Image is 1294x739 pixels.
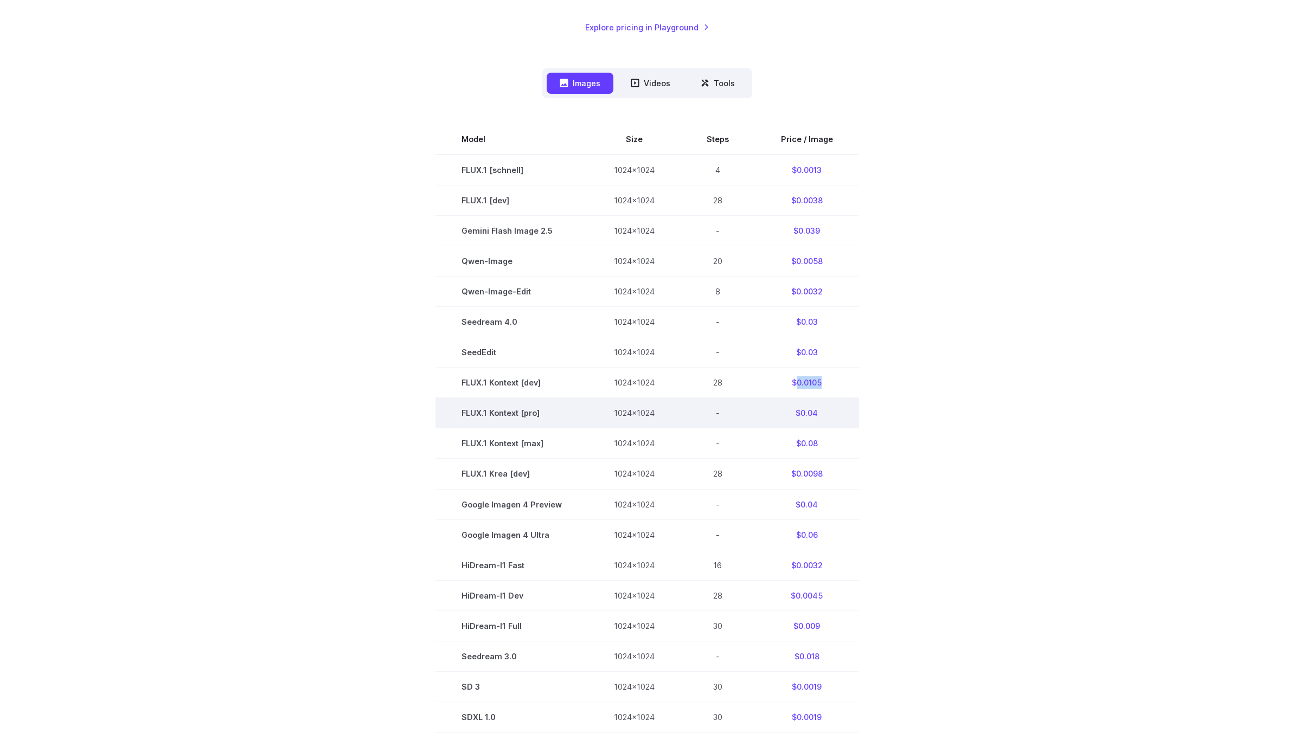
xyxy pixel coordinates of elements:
[588,277,681,307] td: 1024x1024
[755,398,859,428] td: $0.04
[588,580,681,611] td: 1024x1024
[588,398,681,428] td: 1024x1024
[588,611,681,641] td: 1024x1024
[755,611,859,641] td: $0.009
[618,73,683,94] button: Videos
[755,641,859,671] td: $0.018
[755,124,859,155] th: Price / Image
[435,368,588,398] td: FLUX.1 Kontext [dev]
[755,671,859,702] td: $0.0019
[588,428,681,459] td: 1024x1024
[755,277,859,307] td: $0.0032
[588,519,681,550] td: 1024x1024
[435,337,588,368] td: SeedEdit
[755,216,859,246] td: $0.039
[755,459,859,489] td: $0.0098
[755,337,859,368] td: $0.03
[435,580,588,611] td: HiDream-I1 Dev
[681,550,755,580] td: 16
[435,398,588,428] td: FLUX.1 Kontext [pro]
[681,519,755,550] td: -
[681,611,755,641] td: 30
[435,489,588,519] td: Google Imagen 4 Preview
[681,124,755,155] th: Steps
[755,307,859,337] td: $0.03
[547,73,613,94] button: Images
[462,224,562,237] span: Gemini Flash Image 2.5
[588,368,681,398] td: 1024x1024
[681,246,755,277] td: 20
[435,519,588,550] td: Google Imagen 4 Ultra
[588,671,681,702] td: 1024x1024
[588,216,681,246] td: 1024x1024
[681,155,755,185] td: 4
[755,550,859,580] td: $0.0032
[435,185,588,216] td: FLUX.1 [dev]
[755,155,859,185] td: $0.0013
[435,641,588,671] td: Seedream 3.0
[681,277,755,307] td: 8
[435,155,588,185] td: FLUX.1 [schnell]
[435,428,588,459] td: FLUX.1 Kontext [max]
[435,307,588,337] td: Seedream 4.0
[588,155,681,185] td: 1024x1024
[688,73,748,94] button: Tools
[588,641,681,671] td: 1024x1024
[755,489,859,519] td: $0.04
[588,550,681,580] td: 1024x1024
[681,580,755,611] td: 28
[681,489,755,519] td: -
[588,337,681,368] td: 1024x1024
[681,671,755,702] td: 30
[588,459,681,489] td: 1024x1024
[681,185,755,216] td: 28
[588,307,681,337] td: 1024x1024
[588,489,681,519] td: 1024x1024
[585,21,709,34] a: Explore pricing in Playground
[588,124,681,155] th: Size
[681,641,755,671] td: -
[681,337,755,368] td: -
[755,185,859,216] td: $0.0038
[755,702,859,732] td: $0.0019
[755,368,859,398] td: $0.0105
[435,277,588,307] td: Qwen-Image-Edit
[588,702,681,732] td: 1024x1024
[435,702,588,732] td: SDXL 1.0
[755,428,859,459] td: $0.08
[435,246,588,277] td: Qwen-Image
[755,580,859,611] td: $0.0045
[435,611,588,641] td: HiDream-I1 Full
[588,185,681,216] td: 1024x1024
[435,550,588,580] td: HiDream-I1 Fast
[681,216,755,246] td: -
[435,671,588,702] td: SD 3
[588,246,681,277] td: 1024x1024
[681,398,755,428] td: -
[681,368,755,398] td: 28
[681,702,755,732] td: 30
[681,428,755,459] td: -
[681,307,755,337] td: -
[435,124,588,155] th: Model
[755,519,859,550] td: $0.06
[681,459,755,489] td: 28
[435,459,588,489] td: FLUX.1 Krea [dev]
[755,246,859,277] td: $0.0058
